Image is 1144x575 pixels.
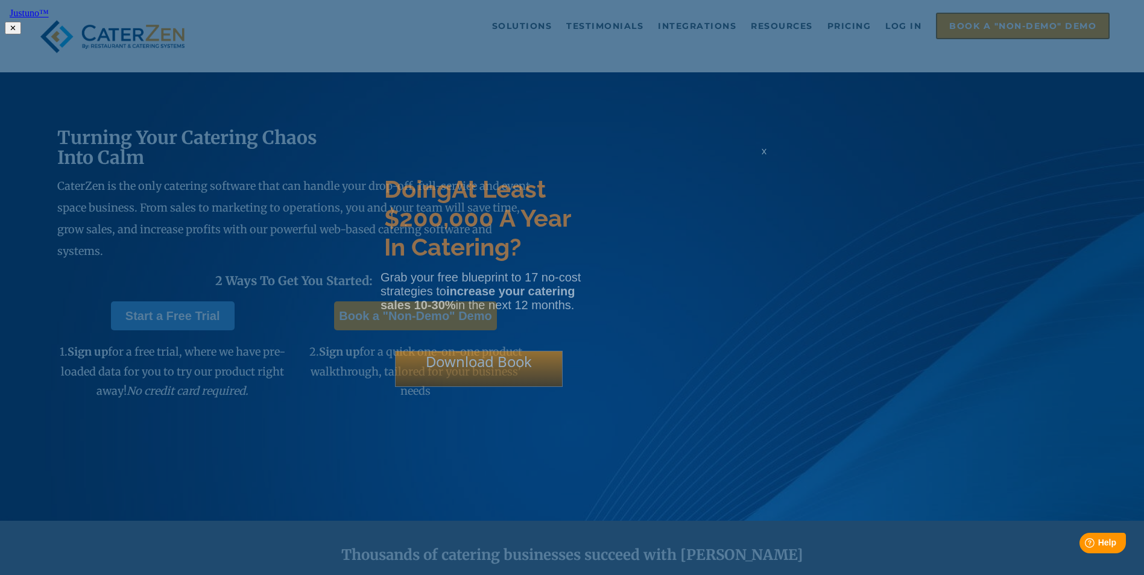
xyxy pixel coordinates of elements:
[762,145,766,157] span: x
[426,351,532,371] span: Download Book
[395,351,563,387] div: Download Book
[384,175,570,261] span: At Least $200,000 A Year In Catering?
[5,22,21,34] button: ✕
[1037,528,1131,562] iframe: Help widget launcher
[754,145,774,169] div: x
[381,271,581,312] span: Grab your free blueprint to 17 no-cost strategies to in the next 12 months.
[381,284,575,312] strong: increase your catering sales 10-30%
[384,175,452,203] span: Doing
